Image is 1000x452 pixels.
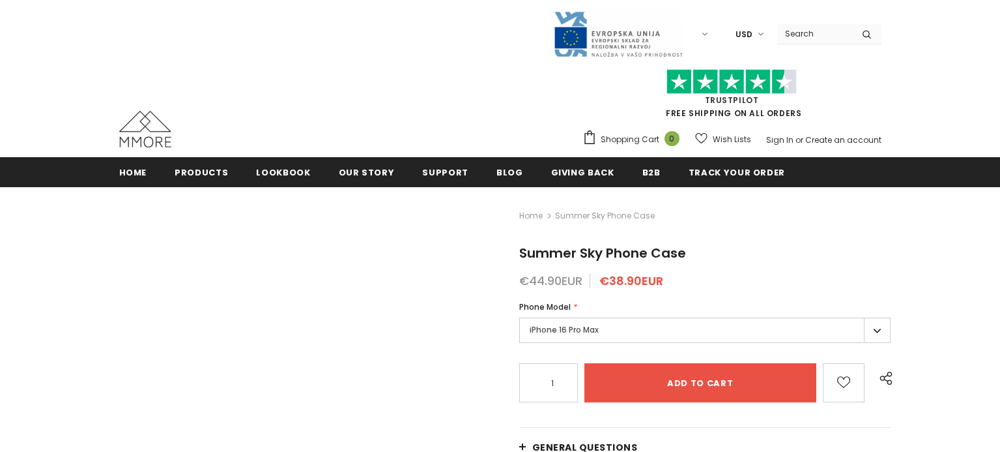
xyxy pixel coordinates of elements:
span: Lookbook [256,166,310,179]
span: USD [736,28,752,41]
span: Giving back [551,166,614,179]
a: Javni Razpis [553,28,683,39]
a: Giving back [551,157,614,187]
label: iPhone 16 Pro Max [519,318,891,343]
span: €44.90EUR [519,273,582,289]
span: Wish Lists [713,133,751,146]
a: Home [519,208,543,224]
span: Our Story [339,166,395,179]
a: Shopping Cart 0 [582,130,686,149]
span: Shopping Cart [601,133,659,146]
span: FREE SHIPPING ON ALL ORDERS [582,75,881,119]
a: Sign In [766,134,793,145]
input: Add to cart [584,363,816,402]
a: Our Story [339,157,395,187]
span: support [422,166,468,179]
img: Trust Pilot Stars [666,69,797,95]
a: Blog [496,157,523,187]
span: or [795,134,803,145]
a: Wish Lists [695,128,751,151]
span: Summer Sky Phone Case [555,208,655,224]
a: Track your order [689,157,785,187]
span: 0 [664,131,679,146]
a: Home [119,157,147,187]
span: Summer Sky Phone Case [519,244,686,262]
span: Products [175,166,228,179]
a: Products [175,157,228,187]
span: Phone Model [519,301,571,312]
span: Blog [496,166,523,179]
span: Track your order [689,166,785,179]
span: Home [119,166,147,179]
span: B2B [642,166,661,179]
a: Trustpilot [705,95,759,106]
a: support [422,157,468,187]
a: Create an account [805,134,881,145]
img: MMORE Cases [119,111,171,147]
a: Lookbook [256,157,310,187]
span: €38.90EUR [599,273,663,289]
img: Javni Razpis [553,10,683,58]
input: Search Site [777,24,852,43]
a: B2B [642,157,661,187]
